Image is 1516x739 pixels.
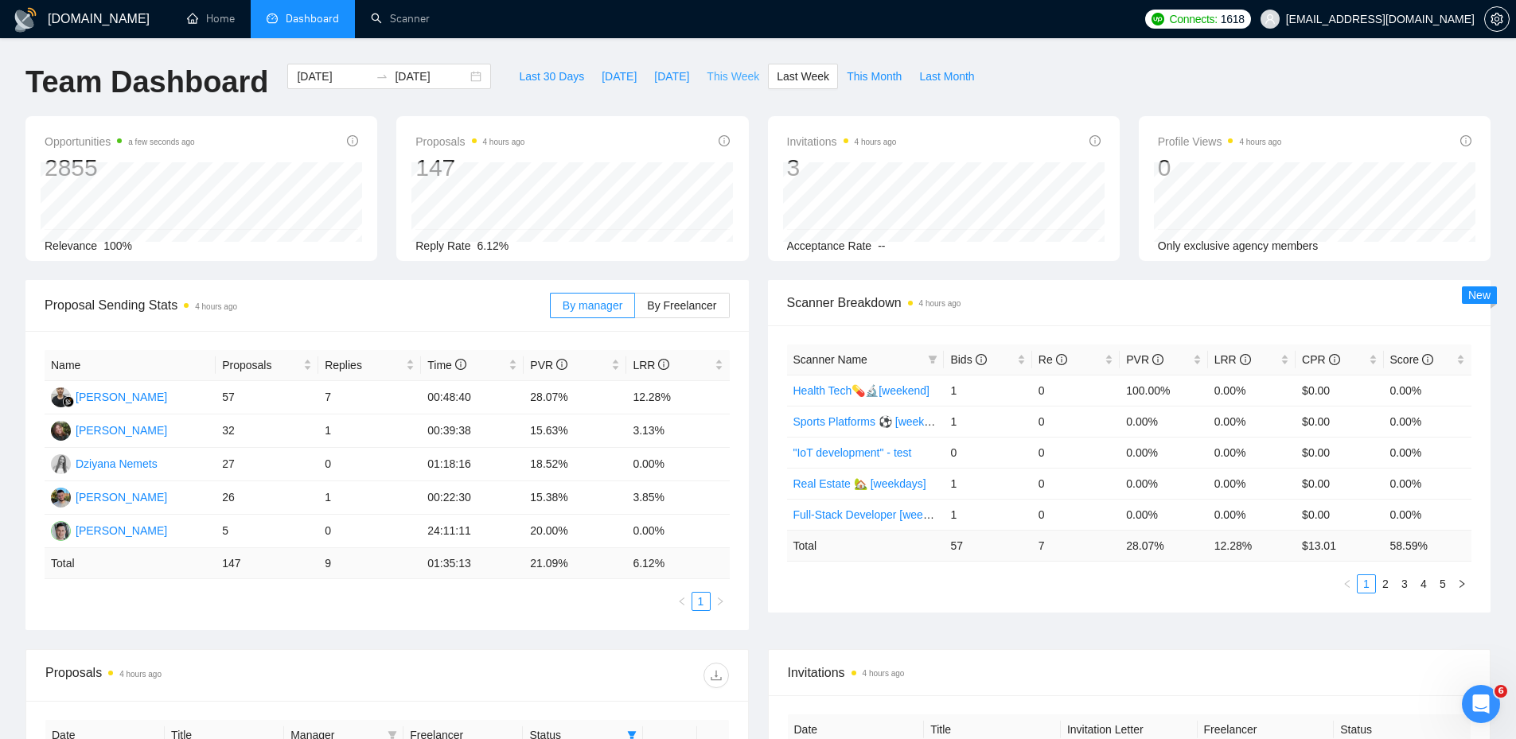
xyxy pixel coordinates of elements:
[1240,354,1251,365] span: info-circle
[1214,353,1251,366] span: LRR
[563,299,622,312] span: By manager
[1329,354,1340,365] span: info-circle
[415,132,524,151] span: Proposals
[421,381,524,414] td: 00:48:40
[1462,685,1500,723] iframe: Intercom live chat
[777,68,829,85] span: Last Week
[1457,579,1467,589] span: right
[51,457,158,469] a: DNDziyana Nemets
[626,515,729,548] td: 0.00%
[626,448,729,481] td: 0.00%
[1384,468,1471,499] td: 0.00%
[1208,530,1296,561] td: 12.28 %
[524,515,626,548] td: 20.00%
[1415,575,1432,593] a: 4
[1208,499,1296,530] td: 0.00%
[1126,353,1163,366] span: PVR
[45,153,195,183] div: 2855
[318,414,421,448] td: 1
[698,64,768,89] button: This Week
[1434,575,1452,593] a: 5
[944,499,1031,530] td: 1
[707,68,759,85] span: This Week
[216,548,318,579] td: 147
[524,481,626,515] td: 15.38%
[677,597,687,606] span: left
[1376,574,1395,593] li: 2
[1032,437,1120,468] td: 0
[318,515,421,548] td: 0
[76,488,167,506] div: [PERSON_NAME]
[51,488,71,508] img: AK
[1120,375,1207,406] td: 100.00%
[1395,574,1414,593] li: 3
[421,414,524,448] td: 00:39:38
[878,239,885,252] span: --
[768,64,838,89] button: Last Week
[919,68,974,85] span: Last Month
[1120,406,1207,437] td: 0.00%
[556,359,567,370] span: info-circle
[1152,13,1164,25] img: upwork-logo.png
[415,239,470,252] span: Reply Rate
[704,669,728,682] span: download
[371,12,430,25] a: searchScanner
[793,384,930,397] a: Health Tech💊🔬[weekend]
[455,359,466,370] span: info-circle
[1296,530,1383,561] td: $ 13.01
[318,448,421,481] td: 0
[286,12,339,25] span: Dashboard
[593,64,645,89] button: [DATE]
[376,70,388,83] span: to
[944,375,1031,406] td: 1
[318,381,421,414] td: 7
[1390,353,1433,366] span: Score
[1468,289,1491,301] span: New
[1452,574,1471,593] button: right
[347,135,358,146] span: info-circle
[1452,574,1471,593] li: Next Page
[45,239,97,252] span: Relevance
[1296,499,1383,530] td: $0.00
[626,414,729,448] td: 3.13%
[863,669,905,678] time: 4 hours ago
[45,663,387,688] div: Proposals
[51,454,71,474] img: DN
[216,515,318,548] td: 5
[944,530,1031,561] td: 57
[626,548,729,579] td: 6.12 %
[63,396,74,407] img: gigradar-bm.png
[1158,239,1319,252] span: Only exclusive agency members
[103,239,132,252] span: 100%
[76,455,158,473] div: Dziyana Nemets
[672,592,692,611] button: left
[1484,13,1510,25] a: setting
[976,354,987,365] span: info-circle
[524,448,626,481] td: 18.52%
[1422,354,1433,365] span: info-circle
[1384,437,1471,468] td: 0.00%
[216,448,318,481] td: 27
[76,522,167,539] div: [PERSON_NAME]
[318,548,421,579] td: 9
[633,359,669,371] span: LRR
[1239,138,1281,146] time: 4 hours ago
[910,64,983,89] button: Last Month
[787,132,897,151] span: Invitations
[297,68,369,85] input: Start date
[1396,575,1413,593] a: 3
[654,68,689,85] span: [DATE]
[855,138,897,146] time: 4 hours ago
[1338,574,1357,593] button: left
[692,593,710,610] a: 1
[216,350,318,381] th: Proposals
[524,548,626,579] td: 21.09 %
[483,138,525,146] time: 4 hours ago
[1485,13,1509,25] span: setting
[1120,468,1207,499] td: 0.00%
[711,592,730,611] li: Next Page
[415,153,524,183] div: 147
[1032,406,1120,437] td: 0
[187,12,235,25] a: homeHome
[1495,685,1507,698] span: 6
